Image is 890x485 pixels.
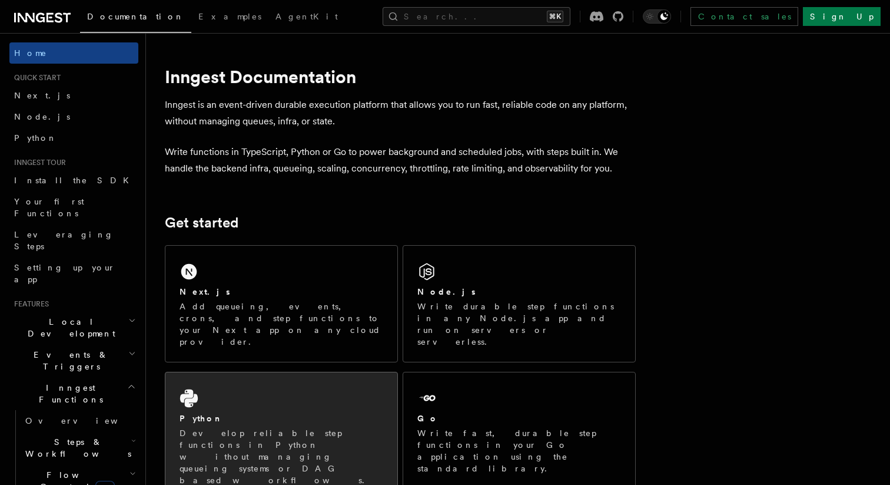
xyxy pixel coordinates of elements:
[25,416,147,425] span: Overview
[417,427,621,474] p: Write fast, durable step functions in your Go application using the standard library.
[9,170,138,191] a: Install the SDK
[547,11,563,22] kbd: ⌘K
[165,245,398,362] a: Next.jsAdd queueing, events, crons, and step functions to your Next app on any cloud provider.
[9,224,138,257] a: Leveraging Steps
[9,85,138,106] a: Next.js
[191,4,268,32] a: Examples
[165,97,636,130] p: Inngest is an event-driven durable execution platform that allows you to run fast, reliable code ...
[87,12,184,21] span: Documentation
[9,73,61,83] span: Quick start
[14,47,47,59] span: Home
[14,133,57,143] span: Python
[14,230,114,251] span: Leveraging Steps
[180,301,383,348] p: Add queueing, events, crons, and step functions to your Next app on any cloud provider.
[9,127,138,149] a: Python
[21,431,138,464] button: Steps & Workflows
[165,66,636,87] h1: Inngest Documentation
[180,286,230,298] h2: Next.js
[9,257,138,290] a: Setting up your app
[14,176,136,185] span: Install the SDK
[643,9,671,24] button: Toggle dark mode
[180,413,223,424] h2: Python
[268,4,345,32] a: AgentKit
[803,7,881,26] a: Sign Up
[165,144,636,177] p: Write functions in TypeScript, Python or Go to power background and scheduled jobs, with steps bu...
[14,197,84,218] span: Your first Functions
[417,301,621,348] p: Write durable step functions in any Node.js app and run on servers or serverless.
[9,299,49,309] span: Features
[275,12,338,21] span: AgentKit
[417,413,439,424] h2: Go
[9,349,128,372] span: Events & Triggers
[9,106,138,127] a: Node.js
[21,436,131,460] span: Steps & Workflows
[9,158,66,167] span: Inngest tour
[9,382,127,405] span: Inngest Functions
[9,316,128,339] span: Local Development
[14,112,70,121] span: Node.js
[80,4,191,33] a: Documentation
[690,7,798,26] a: Contact sales
[14,91,70,100] span: Next.js
[403,245,636,362] a: Node.jsWrite durable step functions in any Node.js app and run on servers or serverless.
[21,410,138,431] a: Overview
[14,263,115,284] span: Setting up your app
[165,215,238,231] a: Get started
[417,286,476,298] h2: Node.js
[9,344,138,377] button: Events & Triggers
[9,377,138,410] button: Inngest Functions
[9,191,138,224] a: Your first Functions
[9,42,138,64] a: Home
[383,7,570,26] button: Search...⌘K
[198,12,261,21] span: Examples
[9,311,138,344] button: Local Development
